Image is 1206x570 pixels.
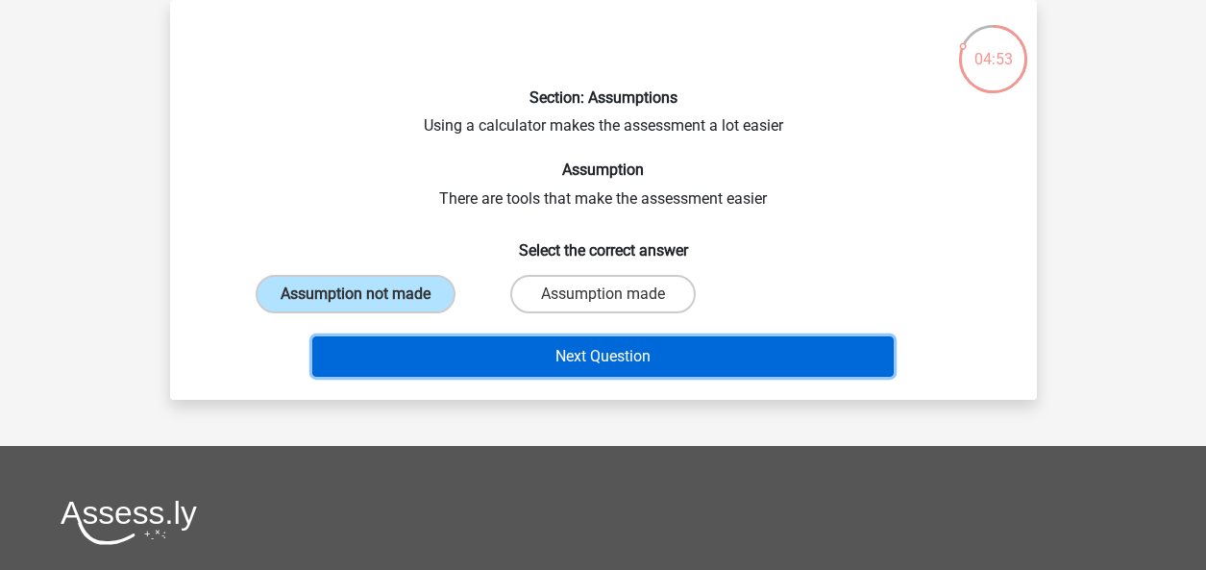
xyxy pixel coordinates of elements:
[201,226,1006,260] h6: Select the correct answer
[256,275,455,313] label: Assumption not made
[312,336,894,377] button: Next Question
[61,500,197,545] img: Assessly logo
[957,23,1029,71] div: 04:53
[201,161,1006,179] h6: Assumption
[178,15,1029,384] div: Using a calculator makes the assessment a lot easier There are tools that make the assessment easier
[201,88,1006,107] h6: Section: Assumptions
[510,275,696,313] label: Assumption made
